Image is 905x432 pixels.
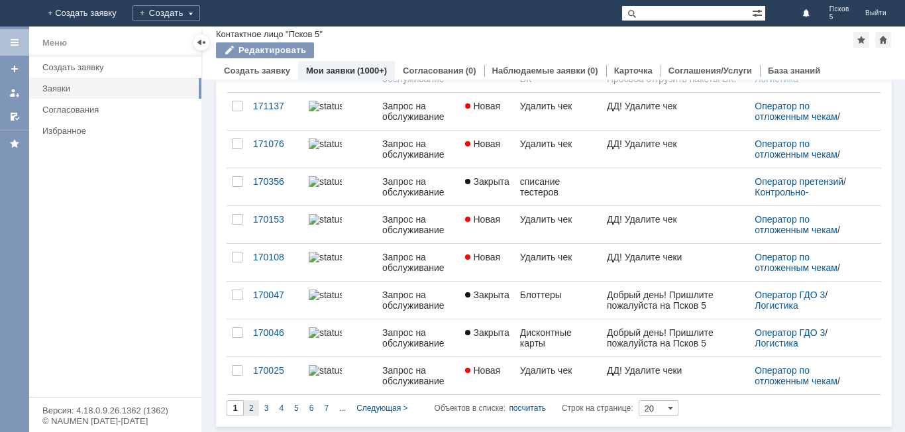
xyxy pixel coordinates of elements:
[755,300,798,311] a: Логистика
[42,417,188,425] div: © NAUMEN [DATE]-[DATE]
[755,214,865,235] div: /
[309,138,342,149] img: statusbar-100 (1).png
[249,404,254,413] span: 2
[309,404,314,413] span: 6
[309,252,342,262] img: statusbar-25 (1).png
[248,282,303,319] a: 170047
[460,168,514,205] a: Закрыта
[465,176,509,187] span: Закрыта
[303,168,377,205] a: statusbar-100 (1).png
[435,400,633,416] i: Строк на странице:
[465,327,509,338] span: Закрыта
[377,357,460,394] a: Запрос на обслуживание
[515,282,602,319] a: Блоттеры
[382,138,454,160] div: Запрос на обслуживание
[377,131,460,168] a: Запрос на обслуживание
[382,365,454,386] div: Запрос на обслуживание
[403,66,464,76] a: Согласования
[253,252,298,262] div: 170108
[465,101,500,111] span: Новая
[515,93,602,130] a: Удалить чек
[520,327,596,349] div: Дисконтные карты
[520,101,596,111] div: Удалить чек
[377,206,460,243] a: Запрос на обслуживание
[248,93,303,130] a: 171137
[515,357,602,394] a: Удалить чек
[42,105,193,115] div: Согласования
[248,319,303,356] a: 170046
[509,400,546,416] div: посчитать
[253,214,298,225] div: 170153
[37,99,199,120] a: Согласования
[42,62,193,72] div: Создать заявку
[324,404,329,413] span: 7
[382,252,454,273] div: Запрос на обслуживание
[768,66,820,76] a: База знаний
[755,327,865,349] div: /
[515,168,602,205] a: списание тестеров
[875,32,891,48] div: Сделать домашней страницей
[382,327,454,349] div: Запрос на обслуживание
[829,13,849,21] span: 5
[377,168,460,205] a: Запрос на обслуживание
[279,404,284,413] span: 4
[465,252,500,262] span: Новая
[193,34,209,50] div: Скрыть меню
[303,319,377,356] a: statusbar-60 (1).png
[216,29,323,39] div: Контактное лицо "Псков 5"
[588,66,598,76] div: (0)
[306,66,355,76] a: Мои заявки
[755,338,798,349] a: Логистика
[466,66,476,76] div: (0)
[4,106,25,127] a: Мои согласования
[248,206,303,243] a: 170153
[303,282,377,319] a: statusbar-100 (1).png
[253,365,298,376] div: 170025
[755,365,837,386] a: Оператор по отложенным чекам
[382,101,454,122] div: Запрос на обслуживание
[382,290,454,311] div: Запрос на обслуживание
[264,404,269,413] span: 3
[435,404,506,413] span: Объектов в списке:
[303,244,377,281] a: statusbar-25 (1).png
[755,252,837,273] a: Оператор по отложенным чекам
[755,214,837,235] a: Оператор по отложенным чекам
[755,187,839,208] a: Контрольно-ревизионный отдел
[309,290,342,300] img: statusbar-100 (1).png
[42,406,188,415] div: Версия: 4.18.0.9.26.1362 (1362)
[668,66,752,76] a: Соглашения/Услуги
[248,131,303,168] a: 171076
[303,206,377,243] a: statusbar-25 (1).png
[755,252,865,273] div: /
[253,327,298,338] div: 170046
[755,176,865,197] div: /
[133,5,200,21] div: Создать
[42,126,179,136] div: Избранное
[303,131,377,168] a: statusbar-100 (1).png
[248,244,303,281] a: 170108
[465,365,500,376] span: Новая
[4,58,25,80] a: Создать заявку
[515,244,602,281] a: Удалить чек
[309,327,342,338] img: statusbar-60 (1).png
[309,101,342,111] img: statusbar-100 (1).png
[520,214,596,225] div: Удалить чек
[303,357,377,394] a: statusbar-25 (1).png
[465,138,500,149] span: Новая
[520,365,596,376] div: Удалить чек
[520,252,596,262] div: Удалить чек
[515,131,602,168] a: Удалить чек
[492,66,586,76] a: Наблюдаемые заявки
[382,176,454,197] div: Запрос на обслуживание
[224,66,290,76] a: Создать заявку
[253,176,298,187] div: 170356
[309,214,342,225] img: statusbar-25 (1).png
[520,138,596,149] div: Удалить чек
[515,206,602,243] a: Удалить чек
[248,168,303,205] a: 170356
[357,66,387,76] div: (1000+)
[309,176,342,187] img: statusbar-100 (1).png
[755,138,865,160] div: /
[755,290,865,311] div: /
[377,93,460,130] a: Запрос на обслуживание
